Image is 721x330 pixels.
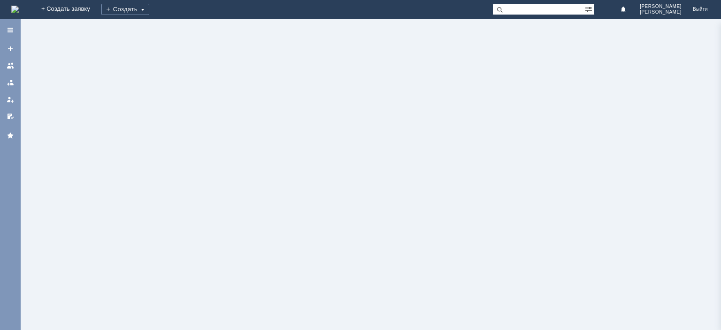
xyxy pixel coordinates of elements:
[640,9,682,15] span: [PERSON_NAME]
[11,6,19,13] a: Перейти на домашнюю страницу
[3,92,18,107] a: Мои заявки
[3,58,18,73] a: Заявки на командах
[101,4,149,15] div: Создать
[3,109,18,124] a: Мои согласования
[585,4,594,13] span: Расширенный поиск
[3,75,18,90] a: Заявки в моей ответственности
[11,6,19,13] img: logo
[640,4,682,9] span: [PERSON_NAME]
[3,41,18,56] a: Создать заявку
